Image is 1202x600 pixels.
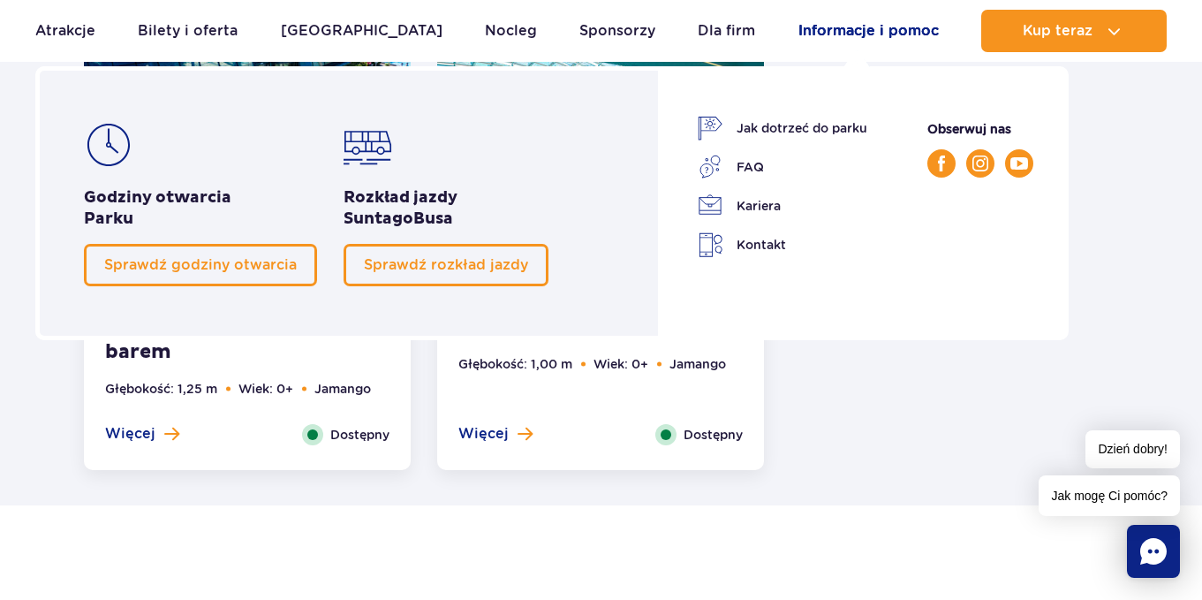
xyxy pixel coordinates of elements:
button: Kup teraz [981,10,1167,52]
a: Kariera [698,194,867,218]
a: Kontakt [698,232,867,258]
button: Więcej [458,424,533,444]
span: Suntago [344,209,413,229]
li: Wiek: 0+ [593,354,648,374]
a: Sponsorzy [579,10,655,52]
span: Jak mogę Ci pomóc? [1039,475,1180,516]
span: Sprawdź rozkład jazdy [364,256,528,273]
li: Jamango [314,379,371,399]
img: Facebook [938,156,945,171]
li: Głębokość: 1,25 m [105,379,217,399]
button: Więcej [105,424,179,444]
img: YouTube [1010,157,1028,170]
span: Więcej [105,424,155,444]
li: Głębokość: 1,00 m [458,354,572,374]
a: Nocleg [485,10,537,52]
h2: Rozkład jazdy Busa [344,187,548,230]
span: Więcej [458,424,509,444]
a: Sprawdź godziny otwarcia [84,244,317,286]
span: Sprawdź godziny otwarcia [104,256,297,273]
div: Chat [1127,525,1180,578]
p: Obserwuj nas [927,119,1033,139]
span: Dostępny [684,425,743,444]
a: Jak dotrzeć do parku [698,116,867,141]
a: Dla firm [698,10,755,52]
a: Sprawdź rozkład jazdy [344,244,548,286]
a: Atrakcje [35,10,95,52]
img: Instagram [972,156,988,171]
span: Dostępny [330,425,389,444]
strong: Zewnętrzny basen z barem [105,315,319,365]
span: Dzień dobry! [1085,430,1180,468]
a: Bilety i oferta [138,10,238,52]
h2: Godziny otwarcia Parku [84,187,317,230]
li: Wiek: 0+ [238,379,293,399]
a: [GEOGRAPHIC_DATA] [281,10,442,52]
a: Informacje i pomoc [798,10,939,52]
li: Jamango [669,354,726,374]
span: Kup teraz [1023,23,1092,39]
a: FAQ [698,155,867,179]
